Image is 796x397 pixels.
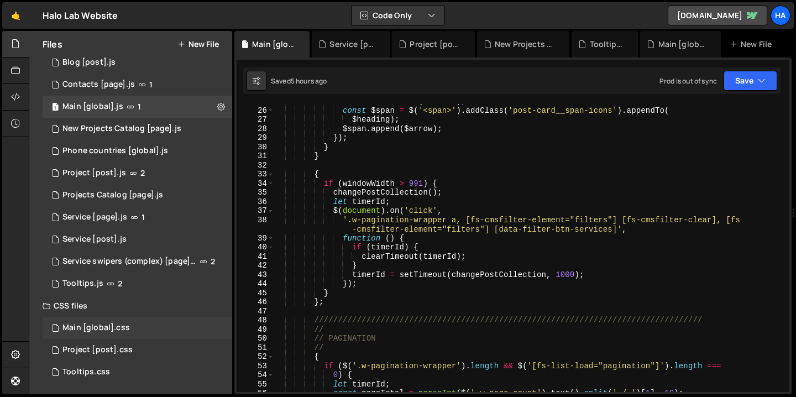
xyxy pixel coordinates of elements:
div: 5 hours ago [291,76,327,86]
div: Service [post].js [329,39,376,50]
div: Contacts [page].js [62,80,135,90]
div: 43 [237,270,274,280]
div: Project [post].css [410,39,461,50]
div: 26 [237,106,274,116]
div: 55 [237,380,274,389]
div: Project [post].js [62,168,126,178]
div: New File [730,39,776,50]
div: 41 [237,252,274,262]
div: 826/1521.js [43,96,232,118]
div: 826/24828.js [43,140,232,162]
div: 54 [237,370,274,380]
div: Main [global].css [62,323,130,333]
div: 31 [237,152,274,161]
a: 🤙 [2,2,29,29]
div: 42 [237,261,274,270]
div: 37 [237,206,274,216]
div: 49 [237,325,274,335]
h2: Files [43,38,62,50]
div: 35 [237,188,274,197]
div: Phone countries [global].js [62,146,168,156]
div: Tooltips.css [590,39,625,50]
div: 826/18329.js [43,273,232,295]
div: Main [global].js [252,39,296,50]
div: 36 [237,197,274,207]
div: 826/7934.js [43,228,232,250]
div: 50 [237,334,274,343]
div: 38 [237,216,274,234]
div: Blog [post].js [62,58,116,67]
div: 48 [237,316,274,325]
a: [DOMAIN_NAME] [668,6,767,25]
div: Tooltips.js [62,279,103,289]
span: 1 [149,80,153,89]
div: Projects Catalog [page].js [62,190,163,200]
div: 51 [237,343,274,353]
div: Service [page].js [62,212,127,222]
div: 52 [237,352,274,362]
div: Tooltips.css [62,367,110,377]
div: Service [post].js [62,234,127,244]
div: Project [post].css [62,345,133,355]
button: Save [724,71,777,91]
div: 826/45771.js [43,118,232,140]
div: Main [global].js [62,102,123,112]
div: 826/3053.css [43,317,232,339]
div: New Projects Catalog [page].js [495,39,556,50]
div: Saved [271,76,327,86]
div: 29 [237,133,274,143]
div: 32 [237,161,274,170]
div: 46 [237,297,274,307]
div: 40 [237,243,274,252]
div: 826/10093.js [43,184,232,206]
span: 1 [52,103,59,112]
div: Main [global].css [658,39,708,50]
div: 27 [237,115,274,124]
div: 45 [237,289,274,298]
div: 826/9226.css [43,339,232,361]
div: 44 [237,279,274,289]
div: New Projects Catalog [page].js [62,124,181,134]
div: 28 [237,124,274,134]
div: 33 [237,170,274,179]
span: 2 [118,279,122,288]
span: 2 [140,169,145,177]
div: 30 [237,143,274,152]
div: Halo Lab Website [43,9,118,22]
div: 826/8793.js [43,250,236,273]
div: 47 [237,307,274,316]
button: New File [177,40,219,49]
a: Ha [771,6,790,25]
div: 826/3363.js [43,51,232,74]
div: 826/18335.css [43,361,232,383]
div: Prod is out of sync [659,76,717,86]
div: 826/10500.js [43,206,232,228]
div: 826/1551.js [43,74,232,96]
div: 826/8916.js [43,162,232,184]
button: Code Only [352,6,444,25]
span: 1 [142,213,145,222]
div: 34 [237,179,274,189]
span: 1 [138,102,141,111]
div: 39 [237,234,274,243]
div: Service swipers (complex) [page].js [62,257,196,267]
div: 53 [237,362,274,371]
div: CSS files [29,295,232,317]
span: 2 [211,257,215,266]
